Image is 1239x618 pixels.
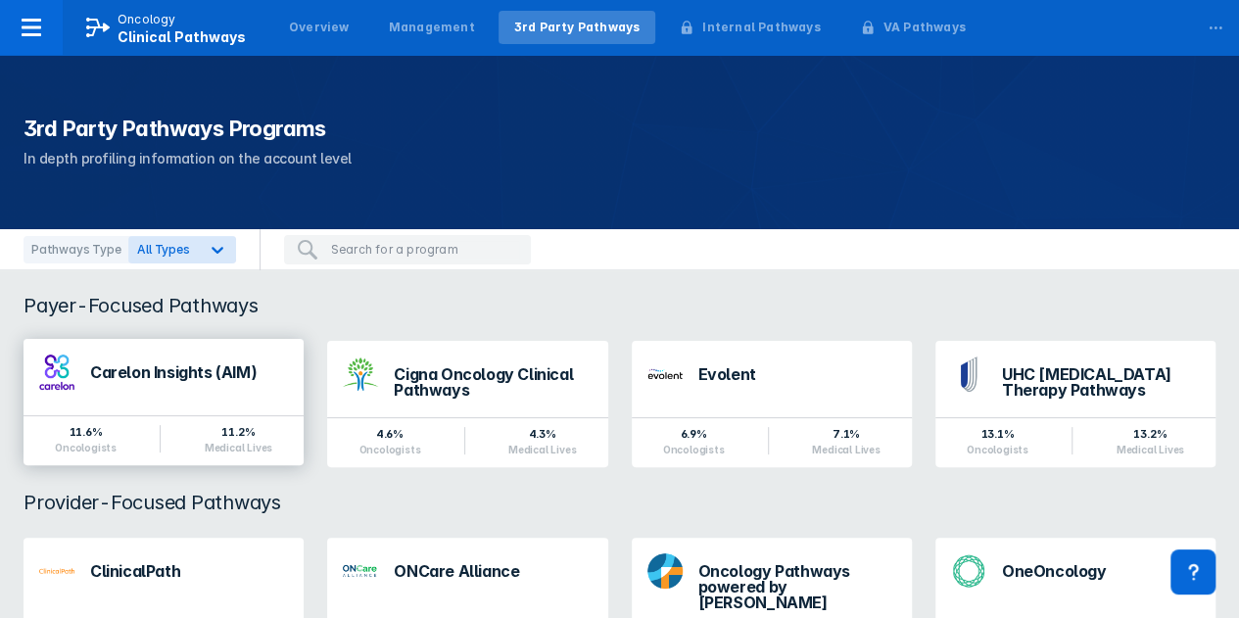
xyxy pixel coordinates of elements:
[205,424,272,440] div: 11.2%
[967,444,1028,455] div: Oncologists
[90,563,288,579] div: ClinicalPath
[698,366,896,382] div: Evolent
[327,341,607,467] a: Cigna Oncology Clinical Pathways4.6%Oncologists4.3%Medical Lives
[273,11,365,44] a: Overview
[1002,366,1200,398] div: UHC [MEDICAL_DATA] Therapy Pathways
[389,19,475,36] div: Management
[663,426,725,442] div: 6.9%
[24,236,128,263] div: Pathways Type
[118,28,246,45] span: Clinical Pathways
[514,19,641,36] div: 3rd Party Pathways
[90,364,288,380] div: Carelon Insights (AIM)
[394,366,592,398] div: Cigna Oncology Clinical Pathways
[373,11,491,44] a: Management
[358,444,420,455] div: Oncologists
[1002,563,1200,579] div: OneOncology
[698,563,896,610] div: Oncology Pathways powered by [PERSON_NAME]
[1116,444,1183,455] div: Medical Lives
[343,357,378,392] img: cigna-oncology-clinical-pathways.png
[55,424,117,440] div: 11.6%
[358,426,420,442] div: 4.6%
[331,241,519,259] input: Search for a program
[935,341,1215,467] a: UHC [MEDICAL_DATA] Therapy Pathways13.1%Oncologists13.2%Medical Lives
[967,426,1028,442] div: 13.1%
[1196,3,1235,44] div: ...
[883,19,966,36] div: VA Pathways
[137,242,189,257] span: All Types
[343,553,378,589] img: oncare-alliance.png
[55,442,117,453] div: Oncologists
[632,341,912,467] a: Evolent6.9%Oncologists7.1%Medical Lives
[951,553,986,589] img: oneoncology.png
[647,357,683,392] img: new-century-health.png
[24,114,1215,143] h1: 3rd Party Pathways Programs
[118,11,176,28] p: Oncology
[663,444,725,455] div: Oncologists
[39,553,74,589] img: via-oncology.png
[812,426,880,442] div: 7.1%
[205,442,272,453] div: Medical Lives
[394,563,592,579] div: ONCare Alliance
[289,19,350,36] div: Overview
[39,355,74,390] img: carelon-insights.png
[1170,549,1215,594] div: Contact Support
[508,426,576,442] div: 4.3%
[24,341,304,467] a: Carelon Insights (AIM)11.6%Oncologists11.2%Medical Lives
[24,147,1215,170] p: In depth profiling information on the account level
[508,444,576,455] div: Medical Lives
[647,553,683,589] img: dfci-pathways.png
[1116,426,1183,442] div: 13.2%
[702,19,820,36] div: Internal Pathways
[812,444,880,455] div: Medical Lives
[951,357,986,392] img: uhc-pathways.png
[499,11,656,44] a: 3rd Party Pathways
